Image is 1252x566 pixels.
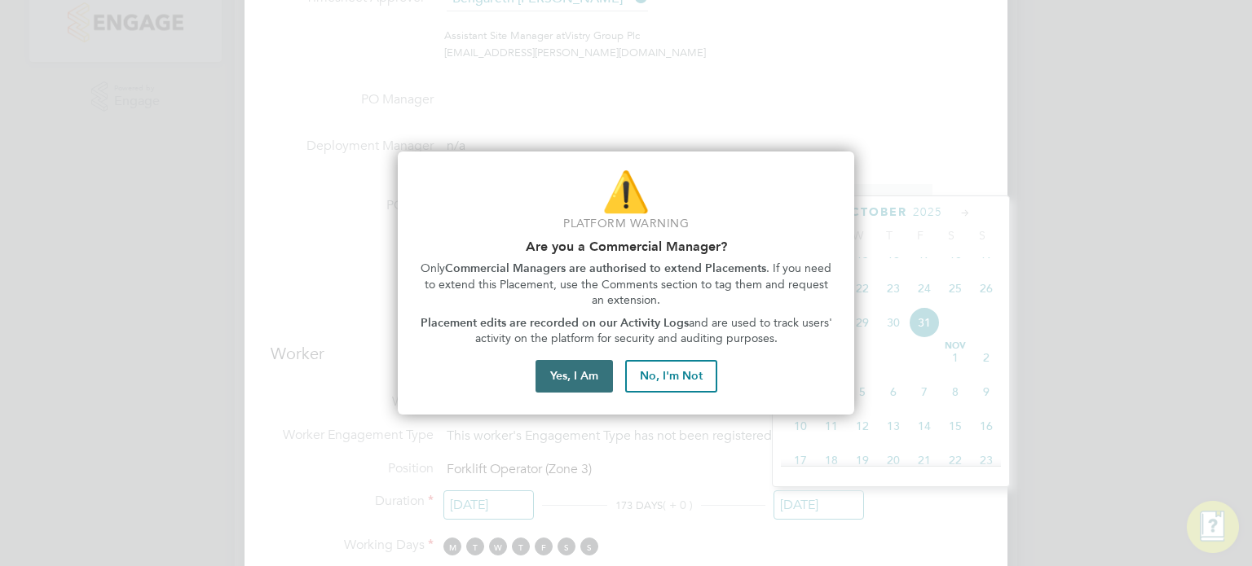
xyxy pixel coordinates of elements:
[445,261,766,275] strong: Commercial Managers are authorised to extend Placements
[398,151,854,415] div: Are you part of the Commercial Team?
[417,165,835,219] p: ⚠️
[625,360,717,393] button: No, I'm Not
[417,216,835,232] p: Platform Warning
[425,261,835,307] span: . If you need to extend this Placement, use the Comments section to tag them and request an exten...
[536,360,613,393] button: Yes, I Am
[417,239,835,254] h2: Are you a Commercial Manager?
[421,261,445,275] span: Only
[475,316,835,346] span: and are used to track users' activity on the platform for security and auditing purposes.
[421,316,689,330] strong: Placement edits are recorded on our Activity Logs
